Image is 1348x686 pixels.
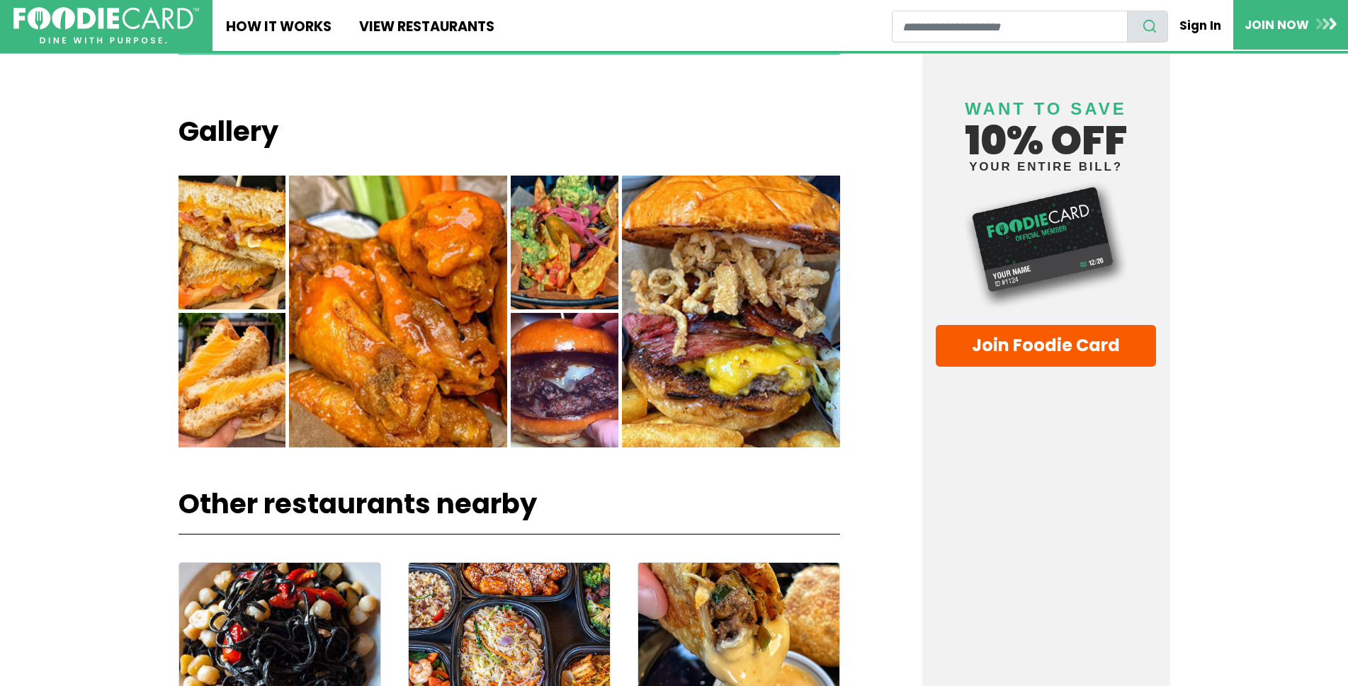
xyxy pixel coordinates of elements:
[965,99,1126,118] span: Want to save
[1127,11,1168,42] button: search
[936,180,1157,311] img: Foodie Card
[936,161,1157,173] small: your entire bill?
[13,7,199,45] img: FoodieCard; Eat, Drink, Save, Donate
[936,324,1157,366] a: Join Foodie Card
[179,488,841,534] h2: Other restaurants nearby
[892,11,1128,42] input: restaurant search
[1168,10,1233,41] a: Sign In
[936,81,1157,173] h4: 10% off
[179,115,841,148] h2: Gallery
